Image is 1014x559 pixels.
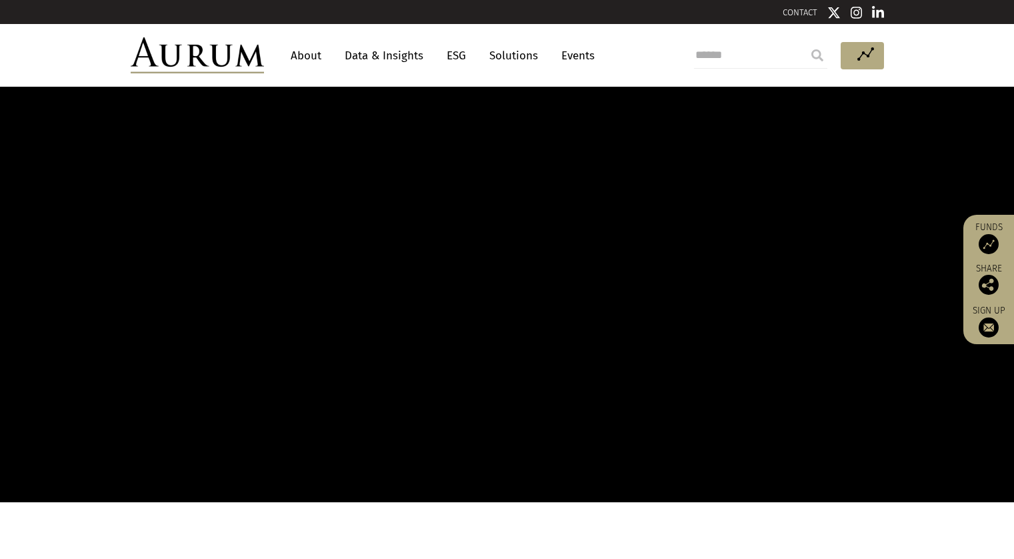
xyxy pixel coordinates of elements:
[483,43,545,68] a: Solutions
[555,43,595,68] a: Events
[872,6,884,19] img: Linkedin icon
[970,221,1007,254] a: Funds
[979,275,999,295] img: Share this post
[131,37,264,73] img: Aurum
[783,7,817,17] a: CONTACT
[804,42,831,69] input: Submit
[979,234,999,254] img: Access Funds
[970,305,1007,338] a: Sign up
[970,264,1007,295] div: Share
[979,318,999,338] img: Sign up to our newsletter
[851,6,863,19] img: Instagram icon
[338,43,430,68] a: Data & Insights
[440,43,473,68] a: ESG
[827,6,841,19] img: Twitter icon
[284,43,328,68] a: About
